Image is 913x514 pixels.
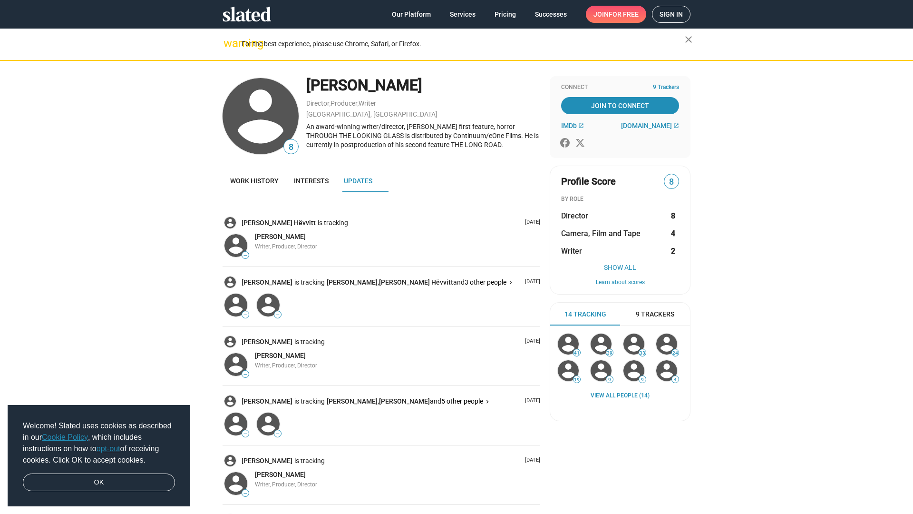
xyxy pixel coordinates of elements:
[242,372,249,377] span: —
[230,177,279,185] span: Work history
[255,362,317,369] span: Writer, Producer, Director
[672,377,679,383] span: 4
[294,456,327,465] span: is tracking
[561,97,679,114] a: Join To Connect
[521,338,540,345] p: [DATE]
[242,456,294,465] a: [PERSON_NAME]
[330,101,330,107] span: ,
[306,75,540,96] div: [PERSON_NAME]
[327,278,379,286] span: [PERSON_NAME],
[535,6,567,23] span: Successes
[563,97,677,114] span: Join To Connect
[242,312,249,317] span: —
[561,122,577,129] span: IMDb
[561,84,679,91] div: Connect
[274,431,281,436] span: —
[507,278,514,287] mat-icon: keyboard_arrow_right
[336,169,380,192] a: Updates
[23,474,175,492] a: dismiss cookie message
[636,310,674,319] span: 9 Trackers
[242,218,318,227] a: [PERSON_NAME] Hëvvitt
[255,243,317,250] span: Writer, Producer, Director
[379,397,430,406] a: [PERSON_NAME]
[593,6,639,23] span: Join
[586,6,646,23] a: Joinfor free
[561,196,679,203] div: BY ROLE
[573,350,580,356] span: 41
[242,278,294,287] a: [PERSON_NAME]
[606,350,613,356] span: 39
[223,169,286,192] a: Work history
[487,6,524,23] a: Pricing
[450,6,476,23] span: Services
[327,397,379,405] span: [PERSON_NAME],
[660,6,683,22] span: Sign in
[327,278,379,287] a: [PERSON_NAME],
[294,337,327,346] span: is tracking
[527,6,574,23] a: Successes
[306,110,437,118] a: [GEOGRAPHIC_DATA], [GEOGRAPHIC_DATA]
[442,6,483,23] a: Services
[306,99,330,107] a: Director
[242,491,249,496] span: —
[294,177,329,185] span: Interests
[465,278,513,287] button: 3 other people
[621,122,679,129] a: [DOMAIN_NAME]
[294,278,327,287] span: is tracking
[521,457,540,464] p: [DATE]
[242,431,249,436] span: —
[318,218,350,227] span: is tracking
[242,337,294,346] a: [PERSON_NAME]
[521,278,540,286] p: [DATE]
[441,397,490,406] button: 5 other people
[561,175,616,188] span: Profile Score
[639,377,646,383] span: 9
[652,6,690,23] a: Sign in
[561,279,679,287] button: Learn about scores
[392,6,431,23] span: Our Platform
[639,350,646,356] span: 33
[484,397,491,406] mat-icon: keyboard_arrow_right
[344,177,372,185] span: Updates
[561,264,679,271] button: Show All
[255,470,306,479] a: [PERSON_NAME]
[578,123,584,128] mat-icon: open_in_new
[521,397,540,405] p: [DATE]
[255,233,306,240] span: [PERSON_NAME]
[330,99,358,107] a: Producer
[495,6,516,23] span: Pricing
[673,123,679,128] mat-icon: open_in_new
[609,6,639,23] span: for free
[561,228,641,238] span: Camera, Film and Tape
[561,246,582,256] span: Writer
[379,278,453,287] a: [PERSON_NAME] Hëvvitt
[358,101,359,107] span: ,
[653,84,679,91] span: 9 Trackers
[573,377,580,383] span: 19
[294,397,327,406] span: is tracking
[591,392,650,400] a: View all People (14)
[255,351,306,360] a: [PERSON_NAME]
[521,219,540,226] p: [DATE]
[379,397,430,405] span: [PERSON_NAME]
[255,232,306,241] a: [PERSON_NAME]
[683,34,694,45] mat-icon: close
[379,278,453,286] span: [PERSON_NAME] Hëvvitt
[286,169,336,192] a: Interests
[8,405,190,507] div: cookieconsent
[327,397,379,406] a: [PERSON_NAME],
[255,481,317,488] span: Writer, Producer, Director
[359,99,376,107] a: Writer
[671,211,675,221] strong: 8
[606,377,613,383] span: 9
[23,420,175,466] span: Welcome! Slated uses cookies as described in our , which includes instructions on how to of recei...
[255,471,306,478] span: [PERSON_NAME]
[42,433,88,441] a: Cookie Policy
[223,38,235,49] mat-icon: warning
[274,312,281,317] span: —
[97,445,120,453] a: opt-out
[671,228,675,238] strong: 4
[561,122,584,129] a: IMDb
[621,122,672,129] span: [DOMAIN_NAME]
[242,253,249,258] span: —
